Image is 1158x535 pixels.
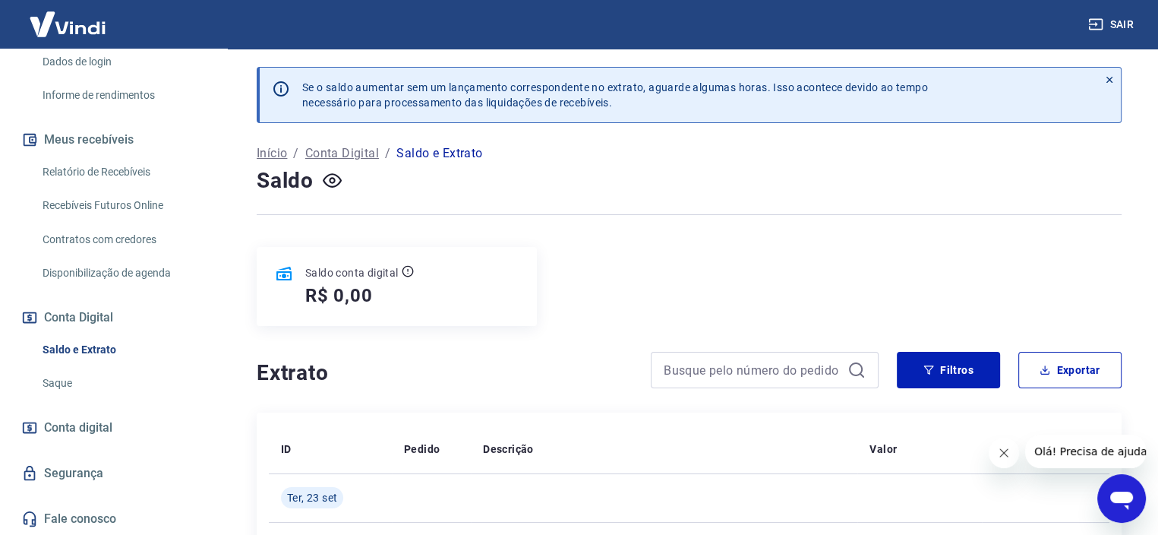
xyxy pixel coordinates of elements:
[287,490,337,505] span: Ter, 23 set
[1097,474,1146,523] iframe: Botão para abrir a janela de mensagens
[257,358,633,388] h4: Extrato
[305,283,373,308] h5: R$ 0,00
[1025,435,1146,468] iframe: Mensagem da empresa
[897,352,1000,388] button: Filtros
[989,438,1019,468] iframe: Fechar mensagem
[1085,11,1140,39] button: Sair
[257,144,287,163] a: Início
[257,166,314,196] h4: Saldo
[36,224,209,255] a: Contratos com credores
[18,123,209,157] button: Meus recebíveis
[18,411,209,445] a: Conta digital
[293,144,298,163] p: /
[36,258,209,289] a: Disponibilização de agenda
[385,144,390,163] p: /
[18,301,209,334] button: Conta Digital
[36,190,209,221] a: Recebíveis Futuros Online
[302,80,928,110] p: Se o saldo aumentar sem um lançamento correspondente no extrato, aguarde algumas horas. Isso acon...
[18,1,117,47] img: Vindi
[44,417,112,438] span: Conta digital
[36,80,209,111] a: Informe de rendimentos
[483,442,534,457] p: Descrição
[1018,352,1122,388] button: Exportar
[396,144,482,163] p: Saldo e Extrato
[18,457,209,490] a: Segurança
[36,368,209,399] a: Saque
[305,265,399,280] p: Saldo conta digital
[36,334,209,366] a: Saldo e Extrato
[305,144,379,163] a: Conta Digital
[281,442,292,457] p: ID
[36,46,209,78] a: Dados de login
[9,11,128,23] span: Olá! Precisa de ajuda?
[869,442,897,457] p: Valor
[404,442,440,457] p: Pedido
[36,157,209,188] a: Relatório de Recebíveis
[664,359,841,381] input: Busque pelo número do pedido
